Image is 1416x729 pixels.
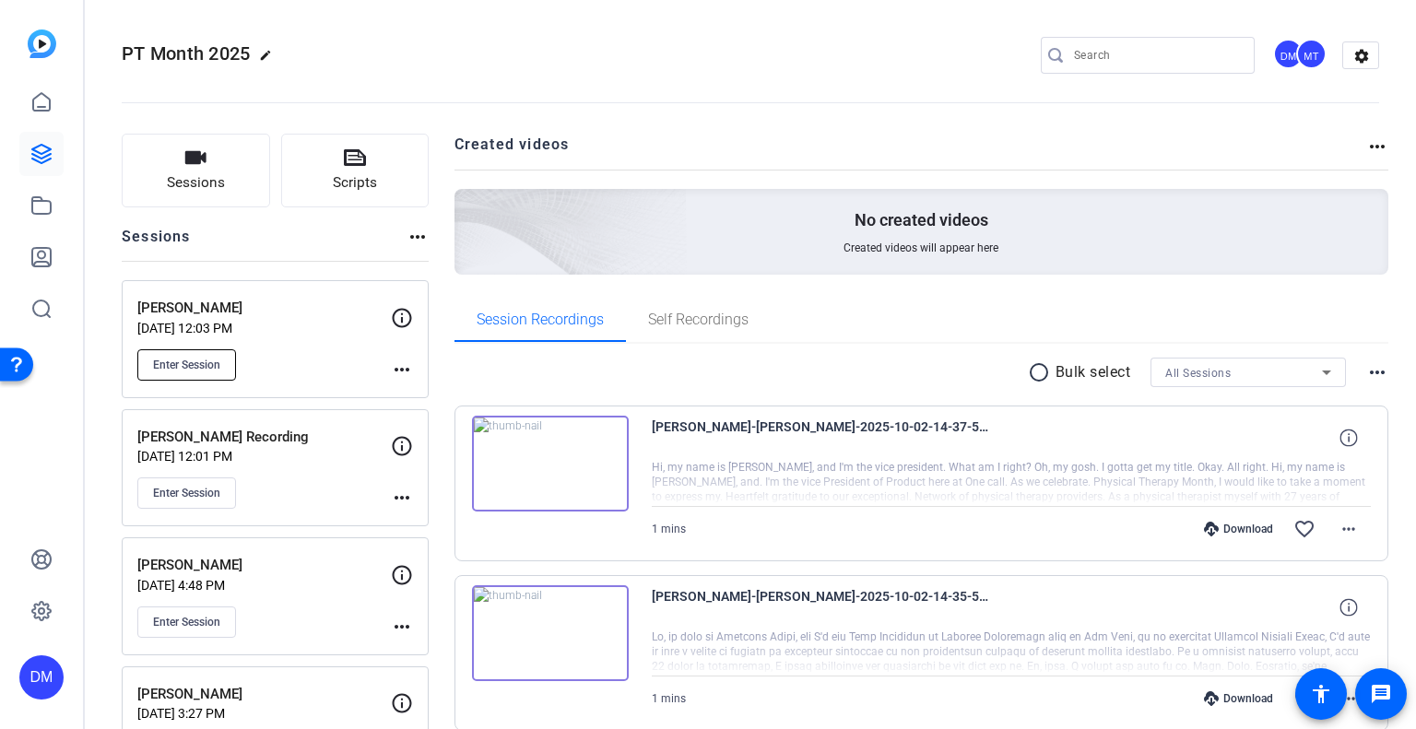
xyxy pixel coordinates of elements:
span: [PERSON_NAME]-[PERSON_NAME]-2025-10-02-14-35-51-650-0 [652,585,993,629]
p: [DATE] 12:01 PM [137,449,391,464]
div: MT [1296,39,1327,69]
button: Enter Session [137,477,236,509]
mat-icon: message [1370,683,1392,705]
img: Creted videos background [248,6,688,406]
button: Enter Session [137,606,236,638]
p: [DATE] 12:03 PM [137,321,391,335]
p: [PERSON_NAME] [137,298,391,319]
mat-icon: favorite_border [1293,518,1316,540]
mat-icon: more_horiz [391,616,413,638]
mat-icon: more_horiz [1338,518,1360,540]
img: thumb-nail [472,585,629,681]
span: 1 mins [652,523,686,535]
button: Sessions [122,134,270,207]
mat-icon: more_horiz [1366,361,1388,383]
input: Search [1074,44,1240,66]
mat-icon: radio_button_unchecked [1028,361,1056,383]
span: Scripts [333,172,377,194]
ngx-avatar: Dustin Muyres [1273,39,1305,71]
span: 1 mins [652,692,686,705]
span: Created videos will appear here [844,241,998,255]
mat-icon: favorite_border [1293,688,1316,710]
span: Self Recordings [648,312,749,327]
p: No created videos [855,209,988,231]
p: [PERSON_NAME] Recording [137,427,391,448]
mat-icon: accessibility [1310,683,1332,705]
p: [DATE] 3:27 PM [137,706,391,721]
mat-icon: more_horiz [391,487,413,509]
span: Sessions [167,172,225,194]
span: All Sessions [1165,367,1231,380]
p: Bulk select [1056,361,1131,383]
mat-icon: settings [1343,42,1380,70]
div: Download [1195,691,1282,706]
mat-icon: more_horiz [391,359,413,381]
button: Enter Session [137,349,236,381]
div: DM [19,655,64,700]
span: PT Month 2025 [122,42,250,65]
ngx-avatar: Michael Traylor [1296,39,1328,71]
mat-icon: more_horiz [1338,688,1360,710]
span: Enter Session [153,486,220,500]
span: Session Recordings [477,312,604,327]
p: [PERSON_NAME] [137,555,391,576]
div: Download [1195,522,1282,536]
span: [PERSON_NAME]-[PERSON_NAME]-2025-10-02-14-37-51-549-0 [652,416,993,460]
button: Scripts [281,134,430,207]
h2: Created videos [454,134,1367,170]
div: DM [1273,39,1304,69]
p: [PERSON_NAME] [137,684,391,705]
h2: Sessions [122,226,191,261]
img: blue-gradient.svg [28,29,56,58]
img: thumb-nail [472,416,629,511]
span: Enter Session [153,358,220,372]
mat-icon: edit [259,49,281,71]
mat-icon: more_horiz [1366,135,1388,158]
mat-icon: more_horiz [407,226,429,248]
span: Enter Session [153,615,220,629]
p: [DATE] 4:48 PM [137,578,391,593]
